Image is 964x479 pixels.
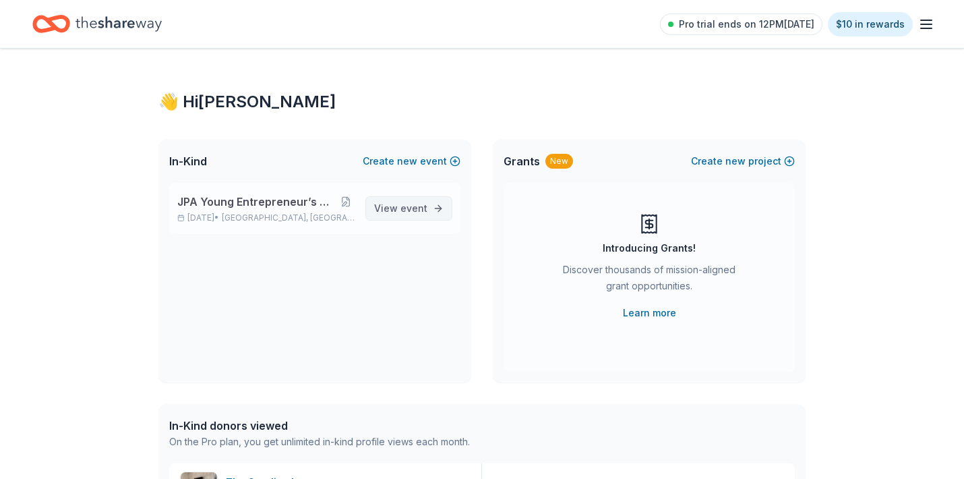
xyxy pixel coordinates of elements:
span: View [374,200,427,217]
a: $10 in rewards [828,12,913,36]
div: On the Pro plan, you get unlimited in-kind profile views each month. [169,434,470,450]
div: Discover thousands of mission-aligned grant opportunities. [558,262,741,300]
span: Grants [504,153,540,169]
a: View event [365,196,452,221]
span: JPA Young Entrepreneur’s Christmas Market [177,194,336,210]
span: [GEOGRAPHIC_DATA], [GEOGRAPHIC_DATA] [222,213,355,223]
a: Pro trial ends on 12PM[DATE] [660,13,822,35]
a: Home [32,8,162,40]
span: In-Kind [169,153,207,169]
span: new [725,153,746,169]
span: event [400,202,427,214]
p: [DATE] • [177,213,355,223]
div: In-Kind donors viewed [169,418,470,434]
span: new [397,153,417,169]
span: Pro trial ends on 12PM[DATE] [679,16,814,32]
a: Learn more [623,305,676,321]
div: New [545,154,573,169]
button: Createnewevent [363,153,460,169]
div: 👋 Hi [PERSON_NAME] [158,91,806,113]
div: Introducing Grants! [603,240,696,256]
button: Createnewproject [691,153,795,169]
